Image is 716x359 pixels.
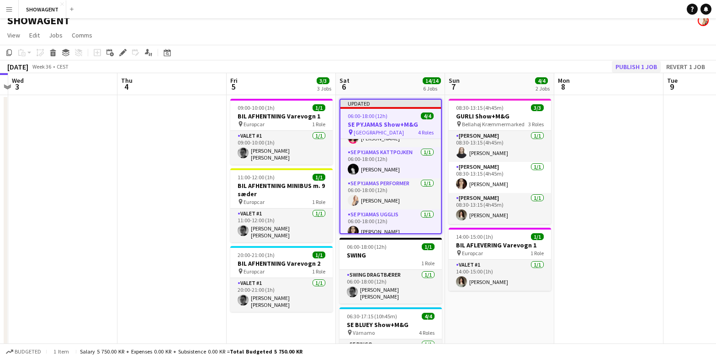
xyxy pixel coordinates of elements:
a: Comms [68,29,96,41]
span: Bellahøj Kræmmermarked [462,121,525,128]
span: 1/1 [313,174,325,181]
span: 09:00-10:00 (1h) [238,104,275,111]
span: 1 Role [312,121,325,128]
span: View [7,31,20,39]
span: 4 Roles [419,329,435,336]
div: [DATE] [7,62,28,71]
app-card-role: [PERSON_NAME]1/108:30-13:15 (4h45m)[PERSON_NAME] [449,193,551,224]
h3: SE BLUEY Show+M&G [339,321,442,329]
span: 6 [338,81,350,92]
div: 2 Jobs [536,85,550,92]
span: 20:00-21:00 (1h) [238,252,275,258]
span: 4/4 [422,313,435,320]
span: 4 [120,81,133,92]
div: 6 Jobs [423,85,440,92]
span: Wed [12,76,24,85]
span: 1 Role [312,198,325,205]
span: Värnamo [353,329,375,336]
h3: BIL AFHENTNING Varevogn 1 [230,112,333,120]
span: Total Budgeted 5 750.00 KR [230,348,302,355]
span: 1 item [50,348,72,355]
span: 1/1 [422,243,435,250]
span: Thu [121,76,133,85]
span: Edit [29,31,40,39]
app-job-card: Updated06:00-18:00 (12h)4/4SE PYJAMAS Show+M&G [GEOGRAPHIC_DATA]4 RolesSE PYJAMAS GECKO1/106:00-1... [339,99,442,234]
app-card-role: SE PYJAMAS Performer1/106:00-18:00 (12h)[PERSON_NAME] [340,178,441,209]
span: Jobs [49,31,63,39]
app-job-card: 20:00-21:00 (1h)1/1BIL AFHENTNING Varevogn 2 Europcar1 RoleValet #11/120:00-21:00 (1h)[PERSON_NAM... [230,246,333,312]
span: 06:30-17:15 (10h45m) [347,313,397,320]
span: Tue [667,76,678,85]
div: Salary 5 750.00 KR + Expenses 0.00 KR + Subsistence 0.00 KR = [80,348,302,355]
app-card-role: Valet #11/111:00-12:00 (1h)[PERSON_NAME] [PERSON_NAME] [PERSON_NAME] [230,209,333,242]
span: 3/3 [317,77,329,84]
span: 1/1 [531,233,544,240]
span: Europcar [244,198,265,205]
span: 8 [557,81,570,92]
app-card-role: SE PYJAMAS UGGLIS1/106:00-18:00 (12h)[PERSON_NAME] [340,209,441,241]
span: 5 [229,81,238,92]
span: 11:00-12:00 (1h) [238,174,275,181]
span: 06:00-18:00 (12h) [348,113,387,119]
span: 9 [666,81,678,92]
a: View [4,29,24,41]
span: 1/1 [313,104,325,111]
h3: GURLI Show+M&G [449,112,551,120]
span: 14:00-15:00 (1h) [456,233,493,240]
span: Mon [558,76,570,85]
app-card-role: SWING Dragtbærer1/106:00-18:00 (12h)[PERSON_NAME] [PERSON_NAME] [PERSON_NAME] [339,270,442,304]
span: 4/4 [421,113,434,119]
span: 4 Roles [418,129,434,136]
span: Fri [230,76,238,85]
span: Europcar [244,121,265,128]
h3: BIL AFLEVERING Varevogn 1 [449,241,551,249]
button: Publish 1 job [612,61,661,73]
span: Budgeted [15,348,41,355]
span: Europcar [462,250,483,257]
span: 14/14 [423,77,441,84]
span: 1 Role [530,250,544,257]
app-job-card: 11:00-12:00 (1h)1/1BIL AFHENTNING MINIBUS m. 9 sæder Europcar1 RoleValet #11/111:00-12:00 (1h)[PE... [230,168,333,242]
button: Budgeted [5,347,42,357]
span: 3 Roles [528,121,544,128]
div: CEST [57,63,69,70]
app-card-role: [PERSON_NAME]1/108:30-13:15 (4h45m)[PERSON_NAME] [449,131,551,162]
app-card-role: SE PYJAMAS KATTPOJKEN1/106:00-18:00 (12h)[PERSON_NAME] [340,147,441,178]
app-card-role: [PERSON_NAME]1/108:30-13:15 (4h45m)[PERSON_NAME] [449,162,551,193]
button: SHOWAGENT [19,0,66,18]
a: Jobs [45,29,66,41]
app-job-card: 14:00-15:00 (1h)1/1BIL AFLEVERING Varevogn 1 Europcar1 RoleValet #11/114:00-15:00 (1h)[PERSON_NAME] [449,228,551,291]
span: 1 Role [421,260,435,267]
span: Week 36 [30,63,53,70]
button: Revert 1 job [663,61,709,73]
span: Comms [72,31,92,39]
h3: BIL AFHENTNING MINIBUS m. 9 sæder [230,182,333,198]
span: 1/1 [313,252,325,258]
span: 4/4 [535,77,548,84]
h3: SE PYJAMAS Show+M&G [340,120,441,129]
span: 08:30-13:15 (4h45m) [456,104,504,111]
app-job-card: 08:30-13:15 (4h45m)3/3GURLI Show+M&G Bellahøj Kræmmermarked3 Roles[PERSON_NAME]1/108:30-13:15 (4h... [449,99,551,224]
span: 1 Role [312,268,325,275]
app-user-avatar: Carolina Lybeck-Nørgaard [698,15,709,26]
span: 3/3 [531,104,544,111]
span: 06:00-18:00 (12h) [347,243,387,250]
app-job-card: 09:00-10:00 (1h)1/1BIL AFHENTNING Varevogn 1 Europcar1 RoleValet #11/109:00-10:00 (1h)[PERSON_NAM... [230,99,333,165]
app-card-role: Valet #11/109:00-10:00 (1h)[PERSON_NAME] [PERSON_NAME] [PERSON_NAME] [230,131,333,165]
h3: SWING [339,251,442,259]
span: 7 [447,81,460,92]
div: 3 Jobs [317,85,331,92]
span: 3 [11,81,24,92]
span: Sun [449,76,460,85]
app-job-card: 06:00-18:00 (12h)1/1SWING1 RoleSWING Dragtbærer1/106:00-18:00 (12h)[PERSON_NAME] [PERSON_NAME] [P... [339,238,442,304]
span: [GEOGRAPHIC_DATA] [354,129,404,136]
app-card-role: Valet #11/114:00-15:00 (1h)[PERSON_NAME] [449,260,551,291]
a: Edit [26,29,43,41]
app-card-role: Valet #11/120:00-21:00 (1h)[PERSON_NAME] [PERSON_NAME] [PERSON_NAME] [230,278,333,312]
span: Sat [339,76,350,85]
